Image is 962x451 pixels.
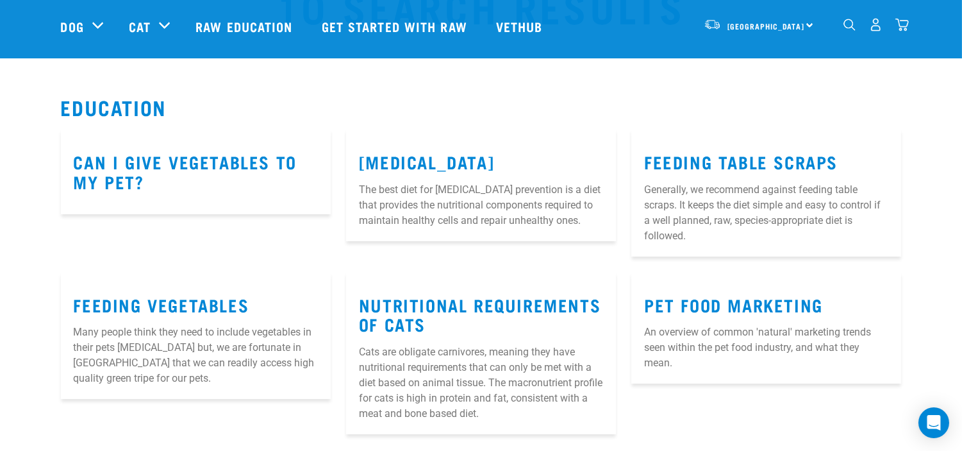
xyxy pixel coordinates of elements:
[61,17,84,36] a: Dog
[727,24,805,28] span: [GEOGRAPHIC_DATA]
[869,18,883,31] img: user.png
[918,407,949,438] div: Open Intercom Messenger
[644,182,888,244] p: Generally, we recommend against feeding table scraps. It keeps the diet simple and easy to contro...
[129,17,151,36] a: Cat
[843,19,856,31] img: home-icon-1@2x.png
[74,157,297,186] a: Can I give vegetables to my pet?
[704,19,721,30] img: van-moving.png
[309,1,483,52] a: Get started with Raw
[644,300,823,309] a: Pet Food Marketing
[895,18,909,31] img: home-icon@2x.png
[74,325,318,386] p: Many people think they need to include vegetables in their pets [MEDICAL_DATA] but, we are fortun...
[359,182,603,228] p: The best diet for [MEDICAL_DATA] prevention is a diet that provides the nutritional components re...
[359,300,601,329] a: Nutritional Requirements of Cats
[359,345,603,421] p: Cats are obligate carnivores, meaning they have nutritional requirements that can only be met wit...
[359,157,494,166] a: [MEDICAL_DATA]
[644,157,838,166] a: Feeding Table Scraps
[74,300,249,309] a: Feeding Vegetables
[644,325,888,371] p: An overview of common 'natural' marketing trends seen within the pet food industry, and what they...
[61,96,902,119] h2: Education
[483,1,559,52] a: Vethub
[183,1,308,52] a: Raw Education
